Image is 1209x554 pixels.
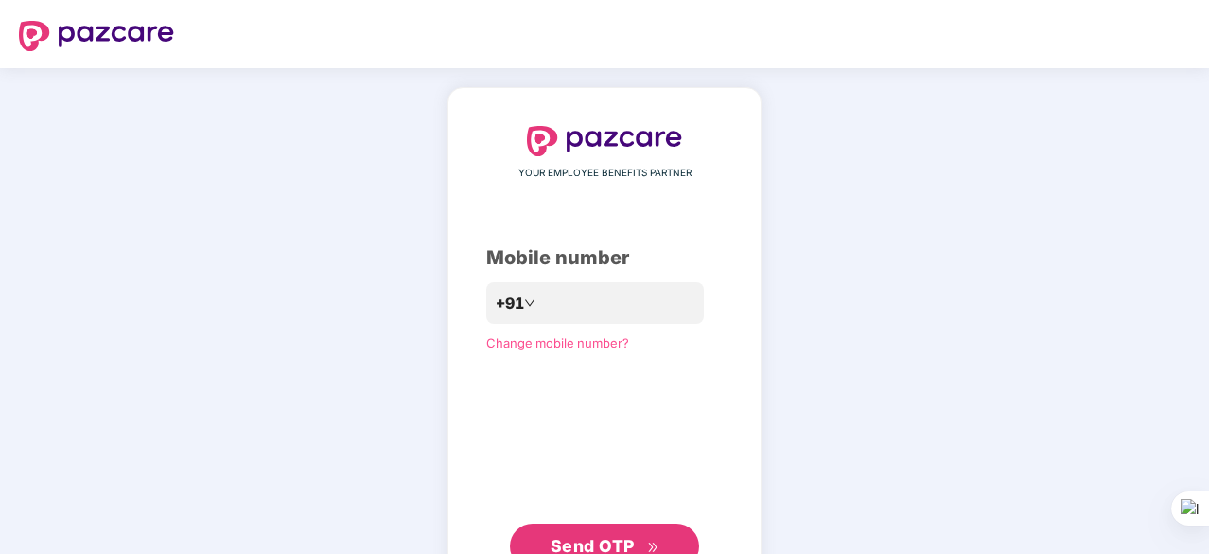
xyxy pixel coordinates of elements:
div: Mobile number [486,243,723,273]
img: logo [527,126,682,156]
span: YOUR EMPLOYEE BENEFITS PARTNER [518,166,692,181]
span: double-right [647,542,659,554]
a: Change mobile number? [486,335,629,350]
span: down [524,297,535,309]
span: +91 [496,292,524,315]
img: logo [19,21,174,51]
